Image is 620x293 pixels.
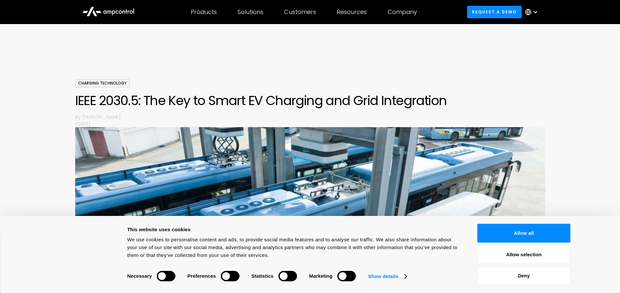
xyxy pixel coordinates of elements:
[284,8,316,16] div: Customers
[252,273,274,279] strong: Statistics
[75,79,130,87] div: Charging Technology
[337,8,367,16] div: Resources
[187,273,216,279] strong: Preferences
[238,8,263,16] div: Solutions
[467,6,522,18] a: Request a demo
[191,8,217,16] div: Products
[388,8,417,16] div: Company
[75,120,545,127] p: [DATE]
[477,245,571,264] button: Allow selection
[82,113,545,120] p: [PERSON_NAME]
[477,266,571,285] button: Deny
[127,236,463,259] div: We use cookies to personalise content and ads, to provide social media features and to analyse ou...
[127,273,152,279] strong: Necessary
[309,273,333,279] strong: Marketing
[477,224,571,243] button: Allow all
[75,93,545,108] h1: IEEE 2030.5: The Key to Smart EV Charging and Grid Integration
[75,113,82,120] p: By
[127,226,463,233] div: This website uses cookies
[368,272,406,281] a: Show details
